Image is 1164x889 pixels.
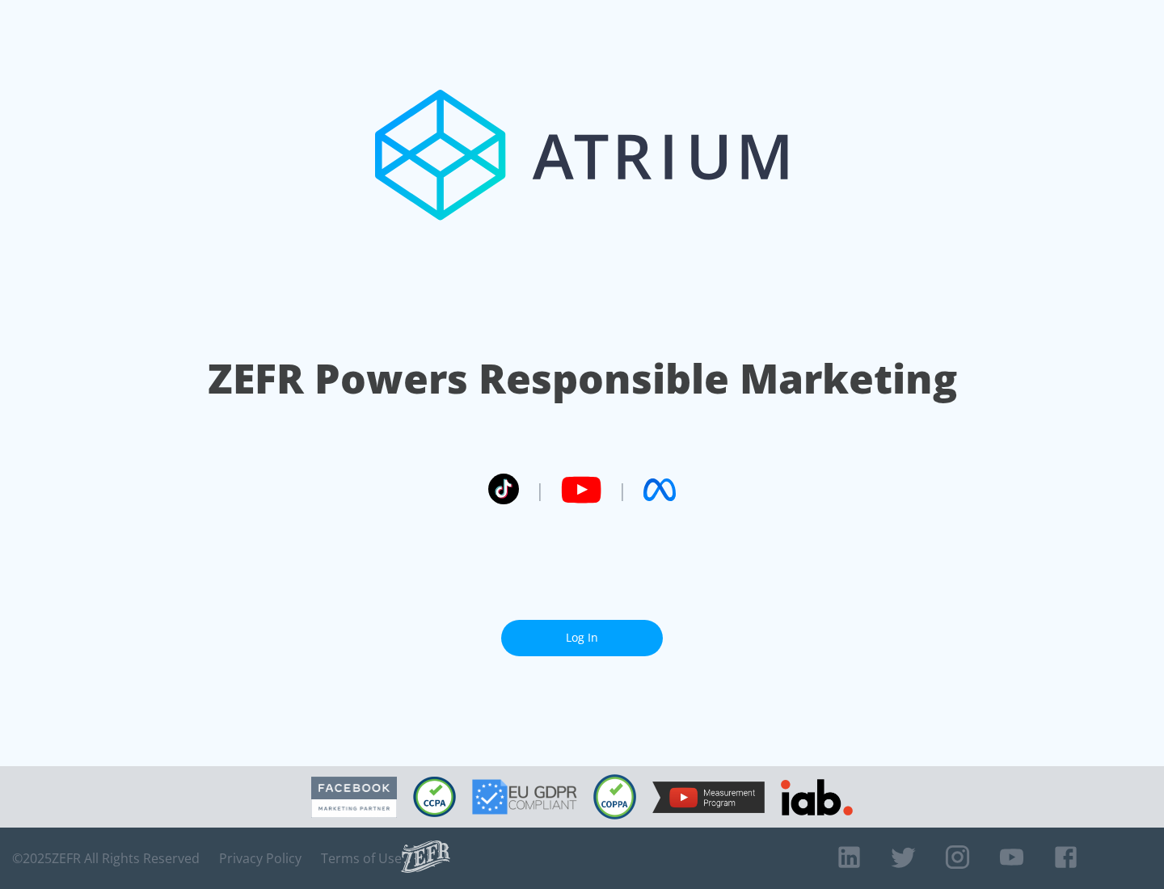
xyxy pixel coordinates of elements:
span: | [535,478,545,502]
span: | [618,478,627,502]
img: CCPA Compliant [413,777,456,817]
img: COPPA Compliant [593,774,636,819]
span: © 2025 ZEFR All Rights Reserved [12,850,200,866]
a: Log In [501,620,663,656]
img: GDPR Compliant [472,779,577,815]
img: YouTube Measurement Program [652,782,765,813]
img: Facebook Marketing Partner [311,777,397,818]
a: Privacy Policy [219,850,302,866]
img: IAB [781,779,853,815]
h1: ZEFR Powers Responsible Marketing [208,351,957,407]
a: Terms of Use [321,850,402,866]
